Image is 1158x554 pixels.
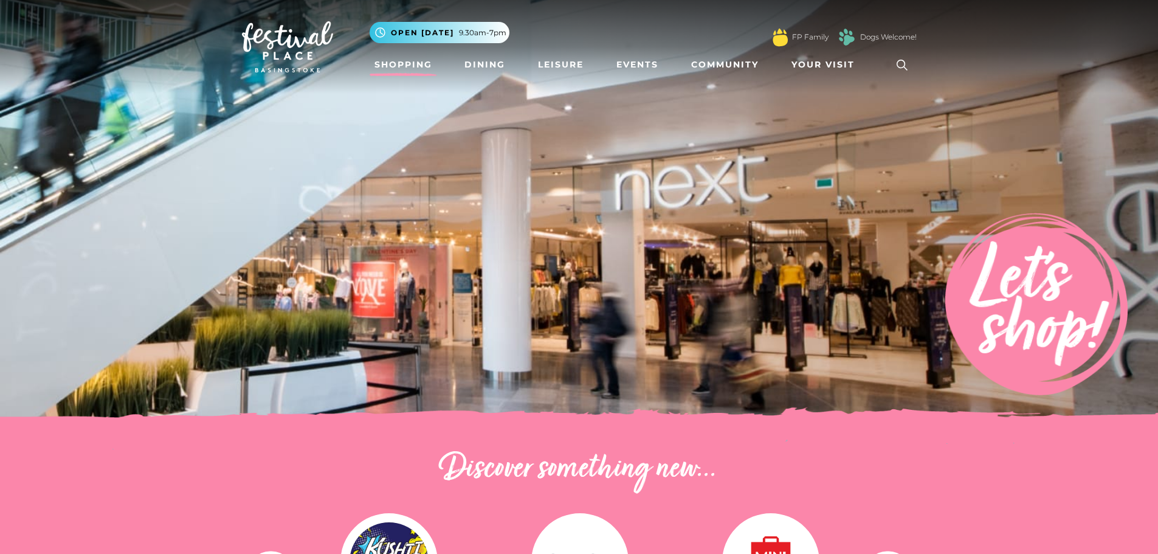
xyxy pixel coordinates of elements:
[459,27,506,38] span: 9.30am-7pm
[612,54,663,76] a: Events
[787,54,866,76] a: Your Visit
[370,22,509,43] button: Open [DATE] 9.30am-7pm
[242,450,917,489] h2: Discover something new...
[391,27,454,38] span: Open [DATE]
[533,54,588,76] a: Leisure
[460,54,510,76] a: Dining
[370,54,437,76] a: Shopping
[860,32,917,43] a: Dogs Welcome!
[686,54,763,76] a: Community
[242,21,333,72] img: Festival Place Logo
[791,58,855,71] span: Your Visit
[792,32,829,43] a: FP Family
